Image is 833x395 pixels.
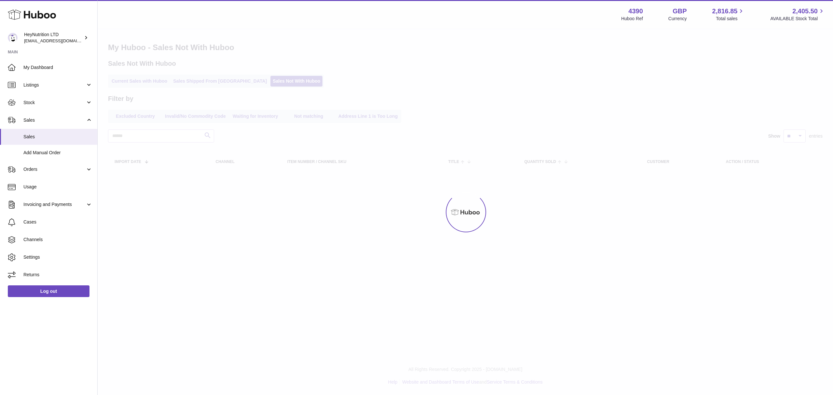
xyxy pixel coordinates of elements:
[23,64,92,71] span: My Dashboard
[23,166,86,172] span: Orders
[23,100,86,106] span: Stock
[23,134,92,140] span: Sales
[8,33,18,43] img: info@heynutrition.com
[770,16,825,22] span: AVAILABLE Stock Total
[23,237,92,243] span: Channels
[24,32,83,44] div: HeyNutrition LTD
[712,7,738,16] span: 2,816.85
[668,16,687,22] div: Currency
[23,117,86,123] span: Sales
[23,201,86,208] span: Invoicing and Payments
[23,254,92,260] span: Settings
[23,150,92,156] span: Add Manual Order
[712,7,745,22] a: 2,816.85 Total sales
[673,7,687,16] strong: GBP
[792,7,818,16] span: 2,405.50
[770,7,825,22] a: 2,405.50 AVAILABLE Stock Total
[23,82,86,88] span: Listings
[23,184,92,190] span: Usage
[8,285,89,297] a: Log out
[621,16,643,22] div: Huboo Ref
[628,7,643,16] strong: 4390
[716,16,745,22] span: Total sales
[24,38,96,43] span: [EMAIL_ADDRESS][DOMAIN_NAME]
[23,272,92,278] span: Returns
[23,219,92,225] span: Cases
